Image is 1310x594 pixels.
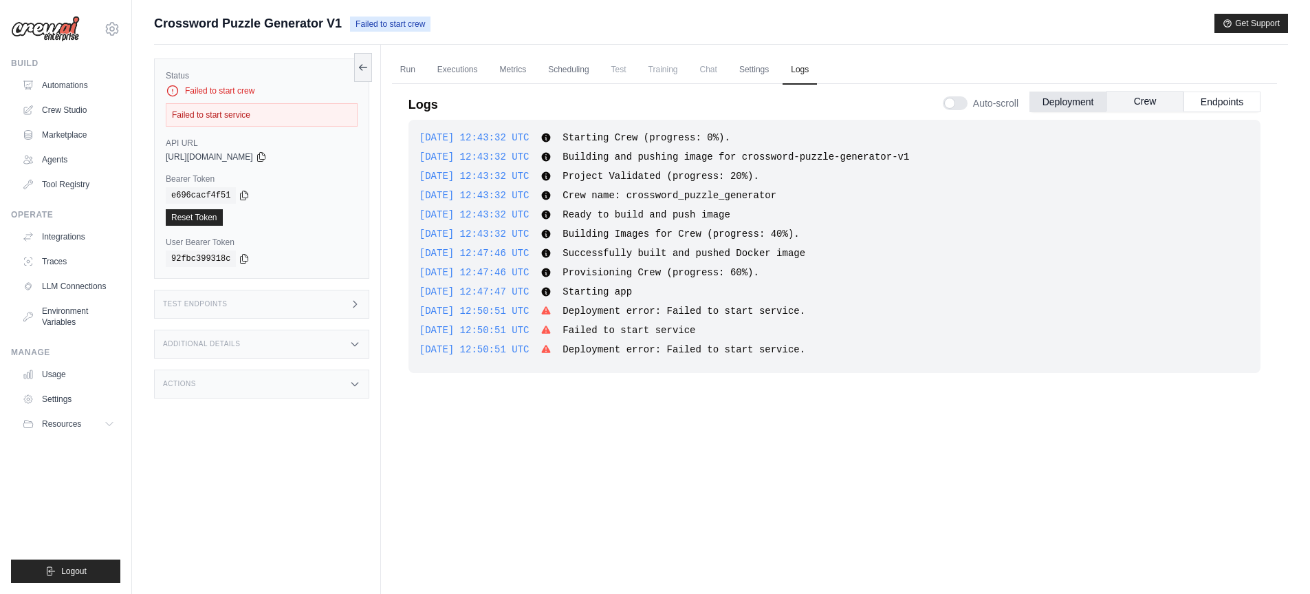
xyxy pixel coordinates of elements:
a: Settings [17,388,120,410]
span: [DATE] 12:50:51 UTC [419,306,530,317]
code: e696cacf4f51 [166,187,236,204]
div: Failed to start service [166,103,358,127]
div: Chat-Widget [1241,528,1310,594]
span: [DATE] 12:43:32 UTC [419,190,530,201]
span: [DATE] 12:43:32 UTC [419,151,530,162]
a: Metrics [492,56,535,85]
span: Deployment error: Failed to start service. [563,306,805,317]
span: Building Images for Crew (progress: 40%). [563,229,799,240]
label: API URL [166,138,358,149]
div: Failed to start crew [166,84,358,98]
div: Build [11,58,120,69]
a: Logs [783,56,817,85]
div: Operate [11,209,120,220]
span: Failed to start service [563,325,695,336]
div: Manage [11,347,120,358]
p: Logs [408,95,438,114]
span: Crew name: crossword_puzzle_generator [563,190,776,201]
span: [DATE] 12:43:32 UTC [419,209,530,220]
a: Agents [17,149,120,171]
a: Marketplace [17,124,120,146]
h3: Actions [163,380,196,388]
a: Usage [17,363,120,385]
button: Crew [1106,91,1183,112]
span: [DATE] 12:47:47 UTC [419,286,530,297]
span: Crossword Puzzle Generator V1 [154,14,342,33]
span: Successfully built and pushed Docker image [563,248,805,259]
a: Tool Registry [17,173,120,195]
span: [DATE] 12:47:46 UTC [419,248,530,259]
span: Starting app [563,286,632,297]
button: Logout [11,560,120,583]
label: Status [166,70,358,81]
span: [DATE] 12:47:46 UTC [419,267,530,278]
iframe: Chat Widget [1241,528,1310,594]
a: Environment Variables [17,300,120,333]
span: Starting Crew (progress: 0%). [563,132,730,143]
span: [URL][DOMAIN_NAME] [166,151,253,162]
a: Integrations [17,226,120,248]
span: Training is not available until the deployment is complete [640,56,686,83]
span: Building and pushing image for crossword-puzzle-generator-v1 [563,151,909,162]
a: Settings [731,56,777,85]
span: Project Validated (progress: 20%). [563,171,759,182]
button: Resources [17,413,120,435]
a: Crew Studio [17,99,120,121]
span: Deployment error: Failed to start service. [563,344,805,355]
span: Logout [61,566,87,577]
span: Resources [42,418,81,429]
a: Automations [17,74,120,96]
h3: Additional Details [163,340,240,348]
a: Run [392,56,424,85]
span: Chat is not available until the deployment is complete [692,56,725,83]
span: [DATE] 12:50:51 UTC [419,325,530,336]
span: Provisioning Crew (progress: 60%). [563,267,759,278]
span: Failed to start crew [350,17,430,32]
button: Endpoints [1183,92,1260,112]
label: Bearer Token [166,173,358,184]
span: [DATE] 12:43:32 UTC [419,229,530,240]
button: Deployment [1029,92,1106,112]
a: Scheduling [540,56,597,85]
button: Get Support [1214,14,1288,33]
span: Test [603,56,635,83]
span: Auto-scroll [973,96,1018,110]
code: 92fbc399318c [166,251,236,267]
span: [DATE] 12:43:32 UTC [419,132,530,143]
a: LLM Connections [17,275,120,297]
h3: Test Endpoints [163,300,228,308]
span: [DATE] 12:43:32 UTC [419,171,530,182]
a: Reset Token [166,209,223,226]
label: User Bearer Token [166,237,358,248]
span: Ready to build and push image [563,209,730,220]
img: Logo [11,16,80,42]
span: [DATE] 12:50:51 UTC [419,344,530,355]
a: Traces [17,251,120,273]
a: Executions [429,56,486,85]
